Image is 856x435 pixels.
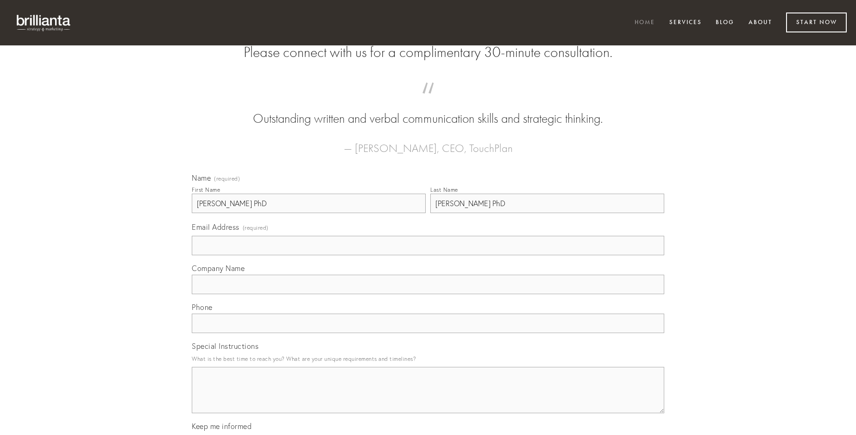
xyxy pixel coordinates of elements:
[214,176,240,182] span: (required)
[743,15,778,31] a: About
[786,13,847,32] a: Start Now
[192,341,258,351] span: Special Instructions
[192,303,213,312] span: Phone
[192,264,245,273] span: Company Name
[663,15,708,31] a: Services
[9,9,79,36] img: brillianta - research, strategy, marketing
[243,221,269,234] span: (required)
[192,222,239,232] span: Email Address
[192,422,252,431] span: Keep me informed
[192,353,664,365] p: What is the best time to reach you? What are your unique requirements and timelines?
[207,92,649,110] span: “
[207,128,649,158] figcaption: — [PERSON_NAME], CEO, TouchPlan
[207,92,649,128] blockquote: Outstanding written and verbal communication skills and strategic thinking.
[710,15,740,31] a: Blog
[430,186,458,193] div: Last Name
[192,173,211,183] span: Name
[192,186,220,193] div: First Name
[629,15,661,31] a: Home
[192,44,664,61] h2: Please connect with us for a complimentary 30-minute consultation.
